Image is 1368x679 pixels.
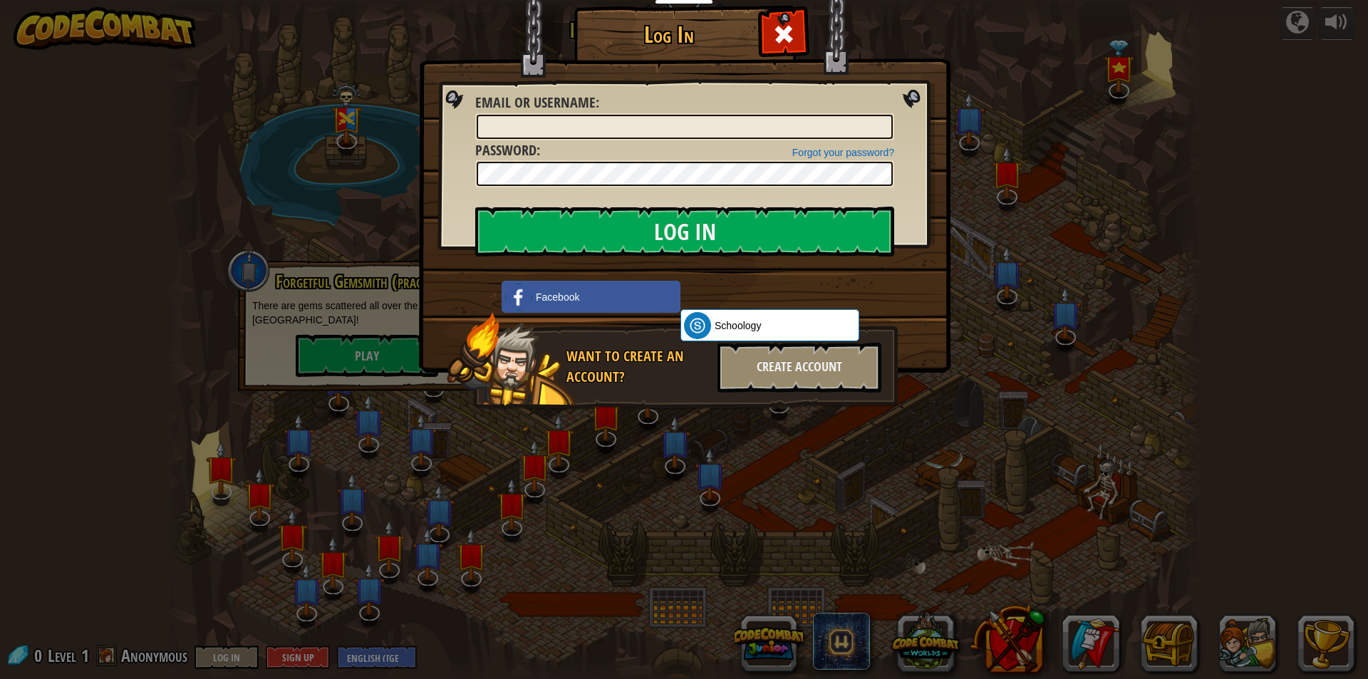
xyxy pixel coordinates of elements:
span: Facebook [536,290,579,304]
a: Forgot your password? [792,147,894,158]
img: schoology.png [684,312,711,339]
span: Password [475,140,537,160]
label: : [475,140,540,161]
div: Create Account [717,343,881,393]
iframe: Sign in with Google Button [673,279,849,311]
div: Want to create an account? [566,346,709,387]
span: Schoology [715,318,761,333]
span: Email or Username [475,93,596,112]
label: : [475,93,599,113]
img: facebook_small.png [505,284,532,311]
h1: Log In [578,22,760,47]
input: Log In [475,207,894,256]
